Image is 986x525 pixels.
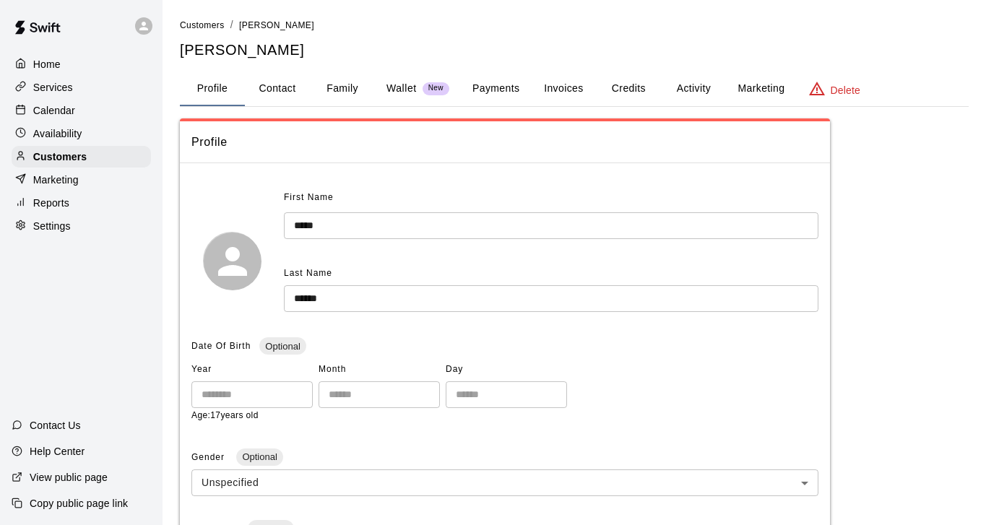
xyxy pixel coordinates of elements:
p: Contact Us [30,418,81,433]
span: Gender [191,452,228,462]
p: View public page [30,470,108,485]
p: Services [33,80,73,95]
a: Availability [12,123,151,144]
p: Calendar [33,103,75,118]
p: Reports [33,196,69,210]
a: Customers [180,19,225,30]
span: First Name [284,186,334,209]
span: New [423,84,449,93]
a: Settings [12,215,151,237]
span: [PERSON_NAME] [239,20,314,30]
p: Home [33,57,61,71]
button: Contact [245,71,310,106]
span: Month [319,358,440,381]
a: Services [12,77,151,98]
a: Reports [12,192,151,214]
button: Marketing [726,71,796,106]
p: Copy public page link [30,496,128,511]
div: Unspecified [191,469,818,496]
button: Invoices [531,71,596,106]
a: Customers [12,146,151,168]
p: Help Center [30,444,85,459]
p: Wallet [386,81,417,96]
span: Optional [236,451,282,462]
button: Credits [596,71,661,106]
span: Date Of Birth [191,341,251,351]
p: Settings [33,219,71,233]
div: basic tabs example [180,71,969,106]
button: Profile [180,71,245,106]
span: Age: 17 years old [191,410,259,420]
button: Payments [461,71,531,106]
span: Last Name [284,268,332,278]
p: Customers [33,149,87,164]
span: Year [191,358,313,381]
p: Availability [33,126,82,141]
a: Marketing [12,169,151,191]
h5: [PERSON_NAME] [180,40,969,60]
a: Calendar [12,100,151,121]
p: Delete [831,83,860,97]
span: Profile [191,133,818,152]
span: Day [446,358,567,381]
nav: breadcrumb [180,17,969,33]
button: Family [310,71,375,106]
p: Marketing [33,173,79,187]
a: Home [12,53,151,75]
span: Customers [180,20,225,30]
button: Activity [661,71,726,106]
span: Optional [259,341,306,352]
li: / [230,17,233,32]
